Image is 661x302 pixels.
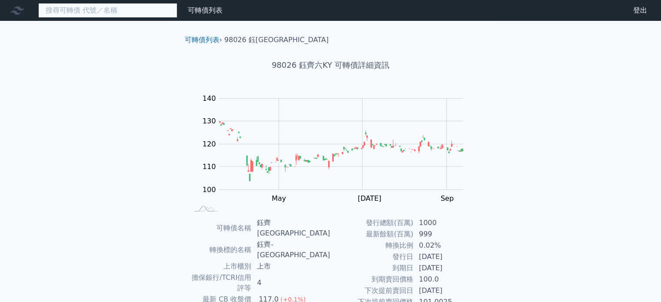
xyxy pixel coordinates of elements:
[358,194,381,202] tspan: [DATE]
[252,272,330,294] td: 4
[38,3,177,18] input: 搜尋可轉債 代號／名稱
[414,229,473,240] td: 999
[331,217,414,229] td: 發行總額(百萬)
[252,261,330,272] td: 上市
[331,262,414,274] td: 到期日
[331,274,414,285] td: 到期賣回價格
[272,194,286,202] tspan: May
[252,217,330,239] td: 鈺齊[GEOGRAPHIC_DATA]
[198,94,476,202] g: Chart
[414,274,473,285] td: 100.0
[219,122,463,181] g: Series
[331,285,414,296] td: 下次提前賣回日
[331,229,414,240] td: 最新餘額(百萬)
[203,186,216,194] tspan: 100
[331,240,414,251] td: 轉換比例
[414,240,473,251] td: 0.02%
[414,251,473,262] td: [DATE]
[188,272,252,294] td: 擔保銀行/TCRI信用評等
[203,94,216,103] tspan: 140
[185,36,219,44] a: 可轉債列表
[224,35,329,45] li: 98026 鈺[GEOGRAPHIC_DATA]
[331,251,414,262] td: 發行日
[203,140,216,148] tspan: 120
[188,239,252,261] td: 轉換標的名稱
[203,117,216,125] tspan: 130
[441,194,454,202] tspan: Sep
[414,285,473,296] td: [DATE]
[188,217,252,239] td: 可轉債名稱
[414,217,473,229] td: 1000
[252,239,330,261] td: 鈺齊-[GEOGRAPHIC_DATA]
[178,59,484,71] h1: 98026 鈺齊六KY 可轉債詳細資訊
[188,6,223,14] a: 可轉債列表
[626,3,654,17] a: 登出
[188,261,252,272] td: 上市櫃別
[185,35,222,45] li: ›
[414,262,473,274] td: [DATE]
[203,163,216,171] tspan: 110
